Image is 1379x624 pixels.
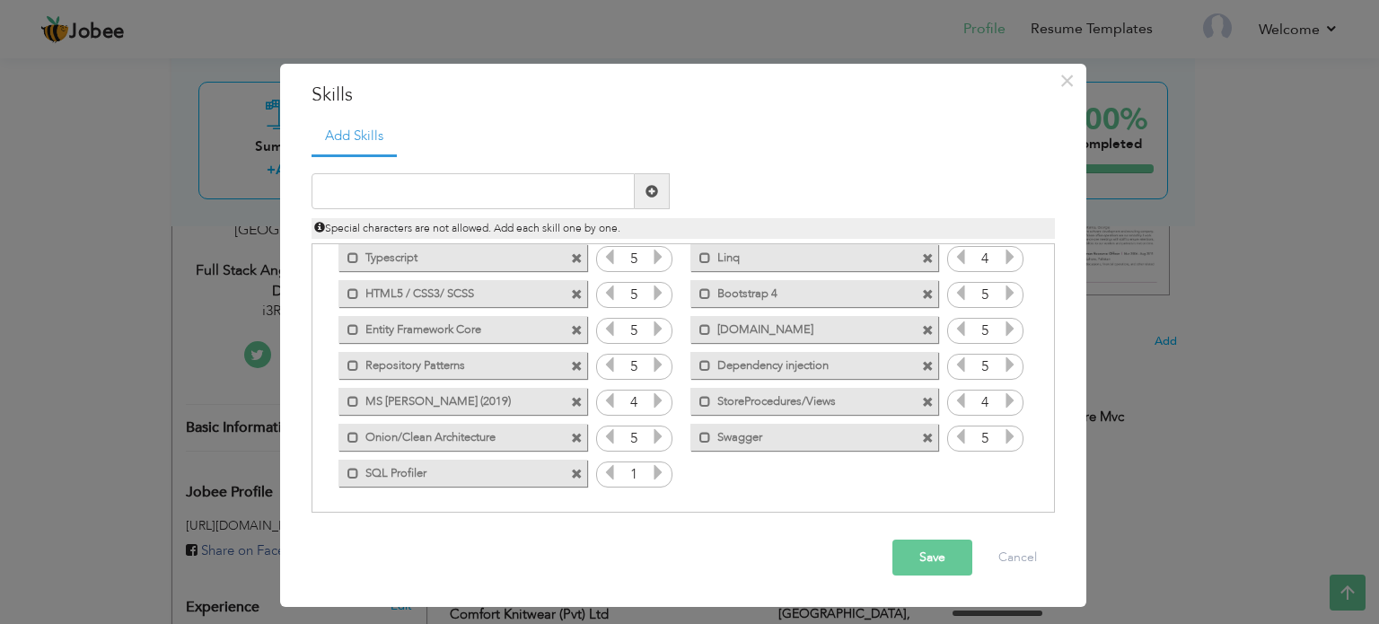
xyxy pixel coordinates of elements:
[711,424,892,446] label: Swagger
[312,82,1055,109] h3: Skills
[359,244,540,267] label: Typescript
[359,460,540,482] label: SQL Profiler
[1059,65,1075,97] span: ×
[314,221,620,235] span: Special characters are not allowed. Add each skill one by one.
[892,540,972,576] button: Save
[711,244,892,267] label: Linq
[980,540,1055,576] button: Cancel
[711,280,892,303] label: Bootstrap 4
[312,118,397,157] a: Add Skills
[359,388,540,410] label: MS Sql (2019)
[359,280,540,303] label: HTML5 / CSS3/ SCSS
[359,424,540,446] label: Onion/Clean Architecture
[1053,66,1082,95] button: Close
[711,388,892,410] label: StoreProcedures/Views
[711,316,892,338] label: ADO.Net
[359,316,540,338] label: Entity Framework Core
[359,352,540,374] label: Repository Patterns
[711,352,892,374] label: Dependency injection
